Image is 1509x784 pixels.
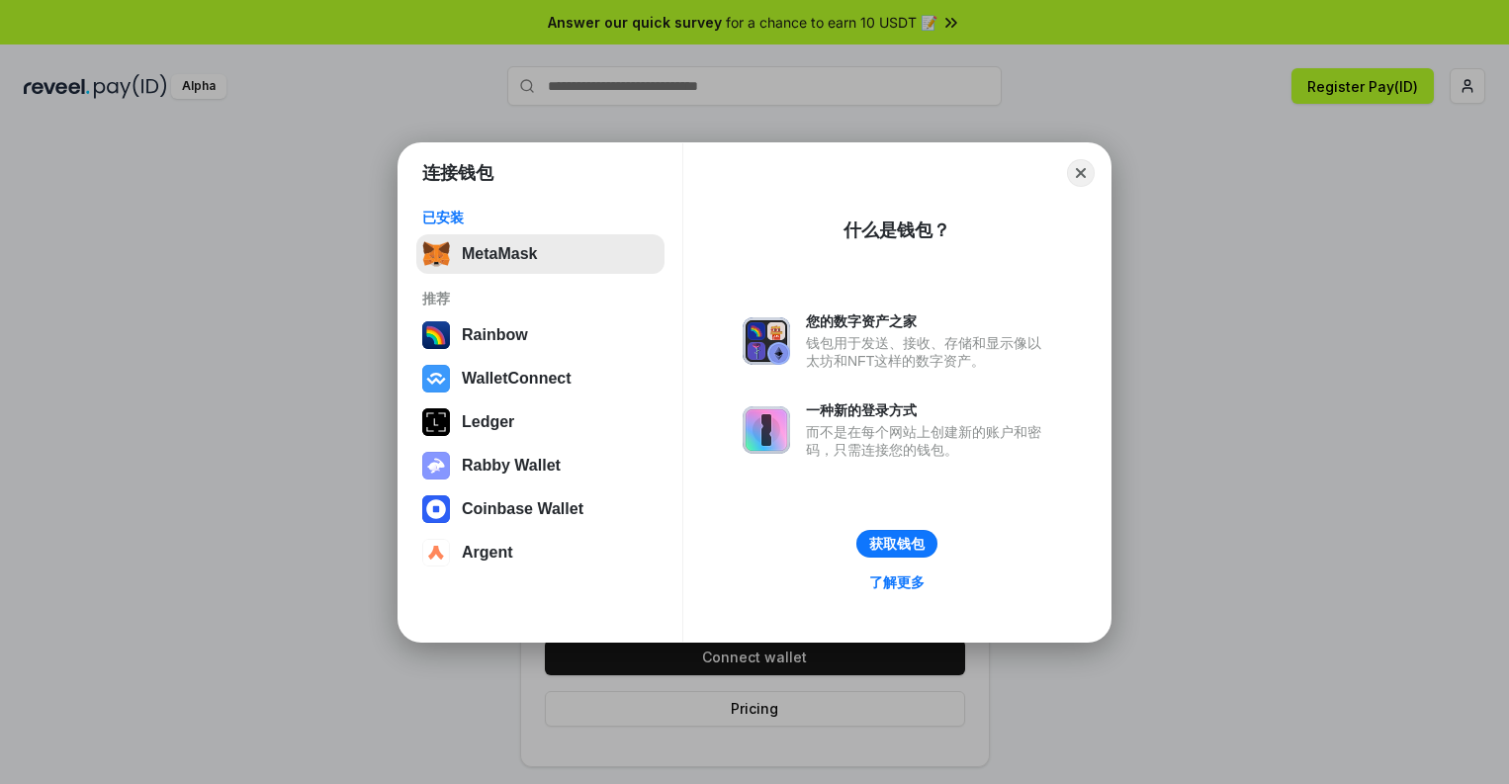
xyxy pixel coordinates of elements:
div: 一种新的登录方式 [806,401,1051,419]
div: Rabby Wallet [462,457,561,475]
div: Coinbase Wallet [462,500,583,518]
div: Argent [462,544,513,562]
button: MetaMask [416,234,665,274]
button: Argent [416,533,665,572]
div: 已安装 [422,209,659,226]
button: Close [1067,159,1095,187]
div: 获取钱包 [869,535,925,553]
div: Ledger [462,413,514,431]
button: 获取钱包 [856,530,937,558]
button: Ledger [416,402,665,442]
div: 钱包用于发送、接收、存储和显示像以太坊和NFT这样的数字资产。 [806,334,1051,370]
button: Rainbow [416,315,665,355]
div: WalletConnect [462,370,572,388]
div: 什么是钱包？ [843,218,950,242]
img: svg+xml,%3Csvg%20width%3D%2228%22%20height%3D%2228%22%20viewBox%3D%220%200%2028%2028%22%20fill%3D... [422,495,450,523]
img: svg+xml,%3Csvg%20width%3D%22120%22%20height%3D%22120%22%20viewBox%3D%220%200%20120%20120%22%20fil... [422,321,450,349]
img: svg+xml,%3Csvg%20xmlns%3D%22http%3A%2F%2Fwww.w3.org%2F2000%2Fsvg%22%20fill%3D%22none%22%20viewBox... [422,452,450,479]
img: svg+xml,%3Csvg%20width%3D%2228%22%20height%3D%2228%22%20viewBox%3D%220%200%2028%2028%22%20fill%3D... [422,365,450,392]
div: 了解更多 [869,573,925,591]
img: svg+xml,%3Csvg%20fill%3D%22none%22%20height%3D%2233%22%20viewBox%3D%220%200%2035%2033%22%20width%... [422,240,450,268]
button: WalletConnect [416,359,665,398]
button: Rabby Wallet [416,446,665,485]
img: svg+xml,%3Csvg%20width%3D%2228%22%20height%3D%2228%22%20viewBox%3D%220%200%2028%2028%22%20fill%3D... [422,539,450,566]
img: svg+xml,%3Csvg%20xmlns%3D%22http%3A%2F%2Fwww.w3.org%2F2000%2Fsvg%22%20fill%3D%22none%22%20viewBox... [743,317,790,365]
img: svg+xml,%3Csvg%20xmlns%3D%22http%3A%2F%2Fwww.w3.org%2F2000%2Fsvg%22%20fill%3D%22none%22%20viewBox... [743,406,790,454]
button: Coinbase Wallet [416,489,665,529]
div: Rainbow [462,326,528,344]
div: 而不是在每个网站上创建新的账户和密码，只需连接您的钱包。 [806,423,1051,459]
a: 了解更多 [857,569,936,595]
div: MetaMask [462,245,537,263]
div: 推荐 [422,290,659,307]
img: svg+xml,%3Csvg%20xmlns%3D%22http%3A%2F%2Fwww.w3.org%2F2000%2Fsvg%22%20width%3D%2228%22%20height%3... [422,408,450,436]
h1: 连接钱包 [422,161,493,185]
div: 您的数字资产之家 [806,312,1051,330]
